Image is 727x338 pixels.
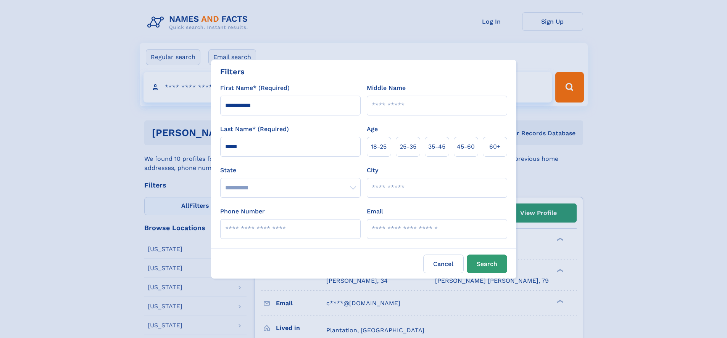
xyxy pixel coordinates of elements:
[489,142,501,151] span: 60+
[467,255,507,273] button: Search
[428,142,445,151] span: 35‑45
[367,166,378,175] label: City
[367,207,383,216] label: Email
[220,207,265,216] label: Phone Number
[367,83,406,93] label: Middle Name
[220,125,289,134] label: Last Name* (Required)
[220,66,245,77] div: Filters
[457,142,475,151] span: 45‑60
[220,166,361,175] label: State
[367,125,378,134] label: Age
[400,142,416,151] span: 25‑35
[423,255,464,273] label: Cancel
[220,83,290,93] label: First Name* (Required)
[371,142,387,151] span: 18‑25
